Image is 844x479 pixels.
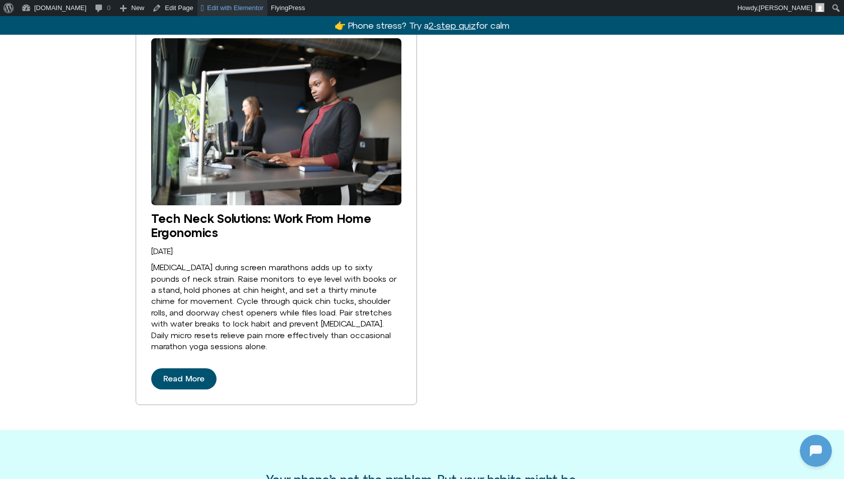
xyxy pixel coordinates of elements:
[207,4,263,12] span: Edit with Elementor
[429,20,476,31] u: 2-step quiz
[151,211,371,239] a: Tech Neck Solutions: Work From Home Ergonomics
[151,262,401,352] div: [MEDICAL_DATA] during screen marathons adds up to sixty pounds of neck strain. Raise monitors to ...
[163,374,204,383] span: Read More
[151,368,217,389] a: Read More
[759,4,812,12] span: [PERSON_NAME]
[151,248,173,256] a: [DATE]
[800,435,832,467] iframe: Botpress
[151,247,173,256] time: [DATE]
[335,20,509,31] a: 👉 Phone stress? Try a2-step quizfor calm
